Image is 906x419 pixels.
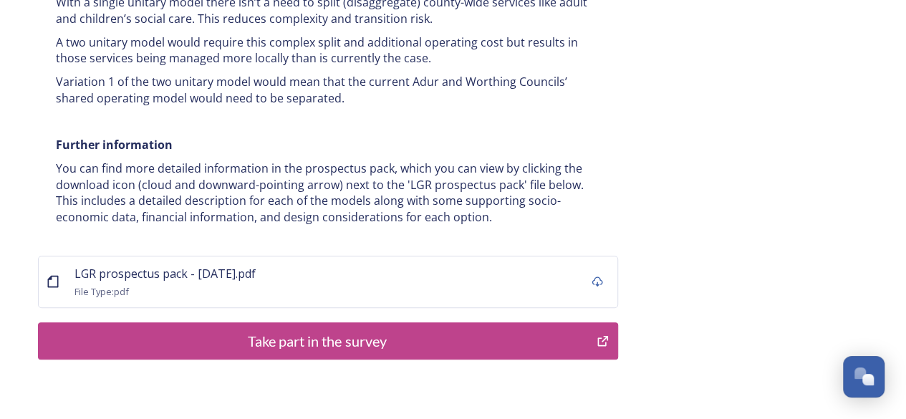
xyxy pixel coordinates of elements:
[56,34,600,67] p: A two unitary model would require this complex split and additional operating cost but results in...
[56,160,600,226] p: You can find more detailed information in the prospectus pack, which you can view by clicking the...
[74,264,256,281] a: LGR prospectus pack - [DATE].pdf
[56,74,600,106] p: Variation 1 of the two unitary model would mean that the current Adur and Worthing Councils’ shar...
[46,330,589,352] div: Take part in the survey
[843,356,885,398] button: Open Chat
[56,137,173,153] strong: Further information
[74,266,256,281] span: LGR prospectus pack - [DATE].pdf
[38,322,618,360] button: Take part in the survey
[74,285,129,298] span: File Type: pdf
